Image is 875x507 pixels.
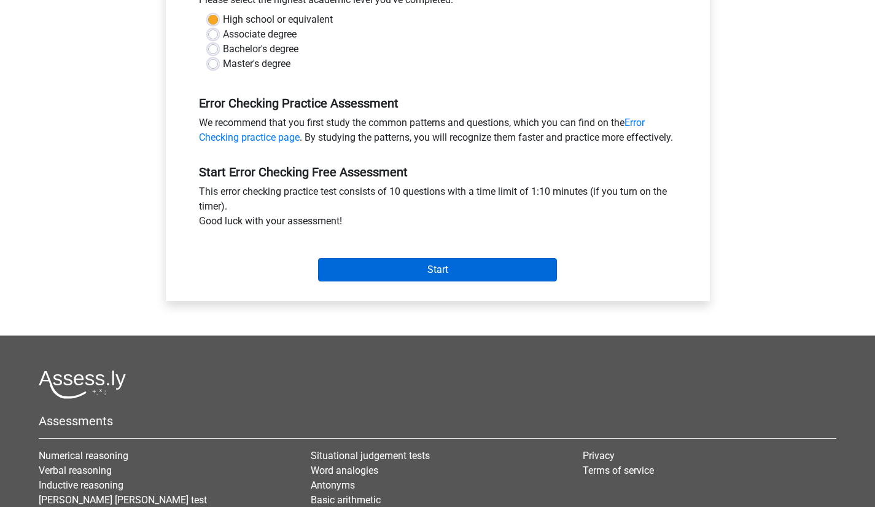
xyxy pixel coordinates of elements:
[223,57,290,71] label: Master's degree
[583,450,615,462] a: Privacy
[199,117,645,143] a: Error Checking practice page
[39,494,207,506] a: [PERSON_NAME] [PERSON_NAME] test
[39,450,128,462] a: Numerical reasoning
[223,42,298,57] label: Bachelor's degree
[39,465,112,476] a: Verbal reasoning
[39,414,836,428] h5: Assessments
[223,27,297,42] label: Associate degree
[190,116,686,150] div: We recommend that you first study the common patterns and questions, which you can find on the . ...
[583,465,654,476] a: Terms of service
[39,370,126,399] img: Assessly logo
[199,165,677,179] h5: Start Error Checking Free Assessment
[223,12,333,27] label: High school or equivalent
[311,479,355,491] a: Antonyms
[311,450,430,462] a: Situational judgement tests
[39,479,123,491] a: Inductive reasoning
[190,184,686,234] div: This error checking practice test consists of 10 questions with a time limit of 1:10 minutes (if ...
[311,465,378,476] a: Word analogies
[318,258,557,281] input: Start
[311,494,381,506] a: Basic arithmetic
[199,96,677,111] h5: Error Checking Practice Assessment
